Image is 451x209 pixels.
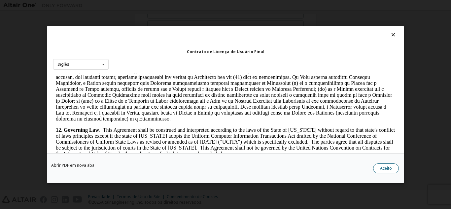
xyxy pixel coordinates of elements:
font: Abrir PDF em nova aba [51,162,94,168]
strong: 13. Miscellaneous. [3,88,44,94]
font: Contrato de Licença de Usuário Final [187,49,264,54]
p: . This Agreement shall be construed and interpreted according to the laws of the State of [US_STA... [3,53,342,83]
font: Aceito [380,165,392,171]
font: Inglês [57,61,69,67]
a: Abrir PDF em nova aba [51,163,94,167]
strong: 12. Governing Law [3,53,46,59]
button: Aceito [373,163,399,173]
